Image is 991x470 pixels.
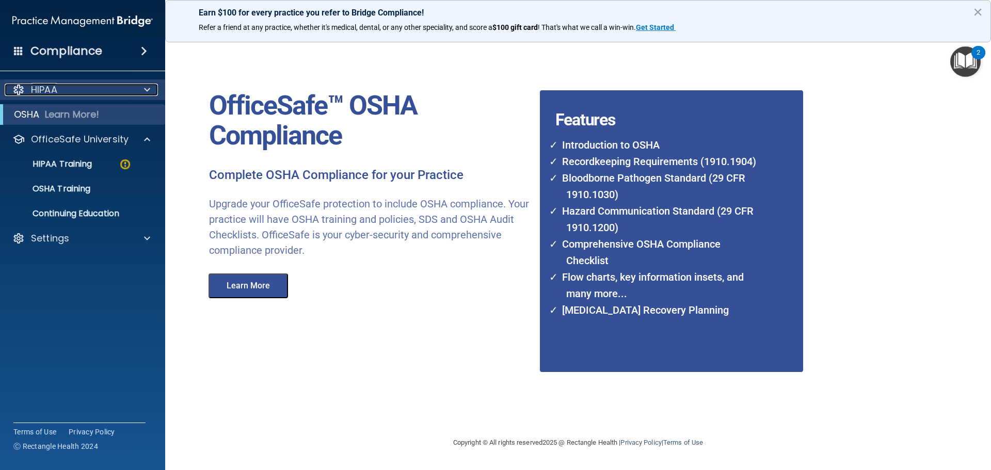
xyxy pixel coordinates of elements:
[663,439,703,446] a: Terms of Use
[209,273,288,298] button: Learn More
[556,203,762,236] li: Hazard Communication Standard (29 CFR 1910.1200)
[556,302,762,318] li: [MEDICAL_DATA] Recovery Planning
[12,133,150,145] a: OfficeSafe University
[556,137,762,153] li: Introduction to OSHA
[390,426,766,459] div: Copyright © All rights reserved 2025 @ Rectangle Health | |
[540,90,776,111] h4: Features
[538,23,636,31] span: ! That's what we call a win-win.
[13,427,56,437] a: Terms of Use
[7,208,148,219] p: Continuing Education
[69,427,115,437] a: Privacy Policy
[977,53,980,66] div: 2
[620,439,661,446] a: Privacy Policy
[199,23,492,31] span: Refer a friend at any practice, whether it's medical, dental, or any other speciality, and score a
[31,232,69,245] p: Settings
[31,84,57,96] p: HIPAA
[201,282,298,290] a: Learn More
[209,91,532,151] p: OfficeSafe™ OSHA Compliance
[199,8,957,18] p: Earn $100 for every practice you refer to Bridge Compliance!
[209,196,532,258] p: Upgrade your OfficeSafe protection to include OSHA compliance. Your practice will have OSHA train...
[556,269,762,302] li: Flow charts, key information insets, and many more...
[636,23,674,31] strong: Get Started
[973,4,983,20] button: Close
[492,23,538,31] strong: $100 gift card
[950,46,981,77] button: Open Resource Center, 2 new notifications
[12,84,150,96] a: HIPAA
[30,44,102,58] h4: Compliance
[45,108,100,121] p: Learn More!
[556,153,762,170] li: Recordkeeping Requirements (1910.1904)
[556,170,762,203] li: Bloodborne Pathogen Standard (29 CFR 1910.1030)
[209,167,532,184] p: Complete OSHA Compliance for your Practice
[119,158,132,171] img: warning-circle.0cc9ac19.png
[31,133,129,145] p: OfficeSafe University
[7,159,92,169] p: HIPAA Training
[556,236,762,269] li: Comprehensive OSHA Compliance Checklist
[12,232,150,245] a: Settings
[14,108,40,121] p: OSHA
[12,11,153,31] img: PMB logo
[7,184,90,194] p: OSHA Training
[13,441,98,451] span: Ⓒ Rectangle Health 2024
[636,23,676,31] a: Get Started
